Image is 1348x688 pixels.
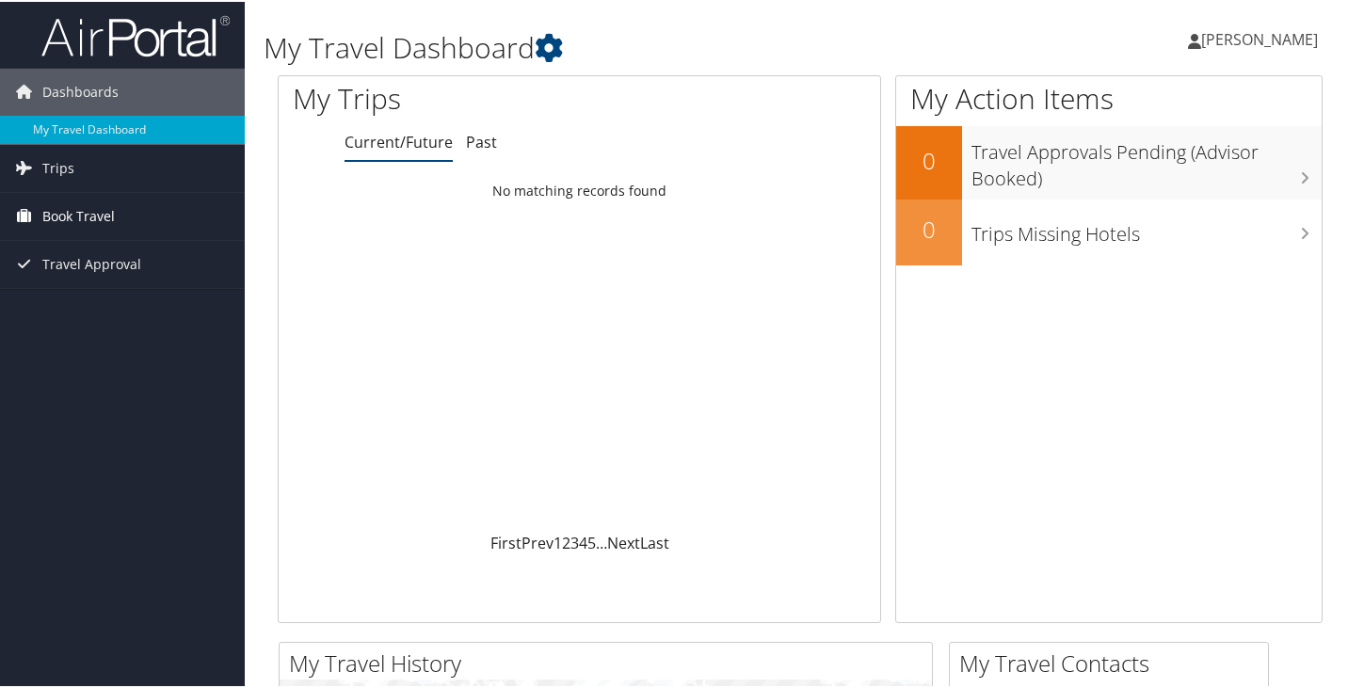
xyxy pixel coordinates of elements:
a: Prev [522,531,554,552]
a: Past [466,130,497,151]
a: 0Travel Approvals Pending (Advisor Booked) [896,124,1322,197]
h1: My Action Items [896,77,1322,117]
a: [PERSON_NAME] [1188,9,1337,66]
td: No matching records found [279,172,880,206]
h2: My Travel Contacts [959,646,1268,678]
span: … [596,531,607,552]
h3: Trips Missing Hotels [971,210,1322,246]
span: Dashboards [42,67,119,114]
span: Trips [42,143,74,190]
a: 0Trips Missing Hotels [896,198,1322,264]
a: 1 [554,531,562,552]
h2: 0 [896,143,962,175]
a: Current/Future [345,130,453,151]
h2: 0 [896,212,962,244]
h2: My Travel History [289,646,932,678]
a: 2 [562,531,570,552]
h1: My Travel Dashboard [264,26,979,66]
h1: My Trips [293,77,616,117]
a: 5 [587,531,596,552]
a: 3 [570,531,579,552]
a: First [490,531,522,552]
img: airportal-logo.png [41,12,230,56]
a: 4 [579,531,587,552]
span: Book Travel [42,191,115,238]
a: Next [607,531,640,552]
a: Last [640,531,669,552]
span: Travel Approval [42,239,141,286]
h3: Travel Approvals Pending (Advisor Booked) [971,128,1322,190]
span: [PERSON_NAME] [1201,27,1318,48]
